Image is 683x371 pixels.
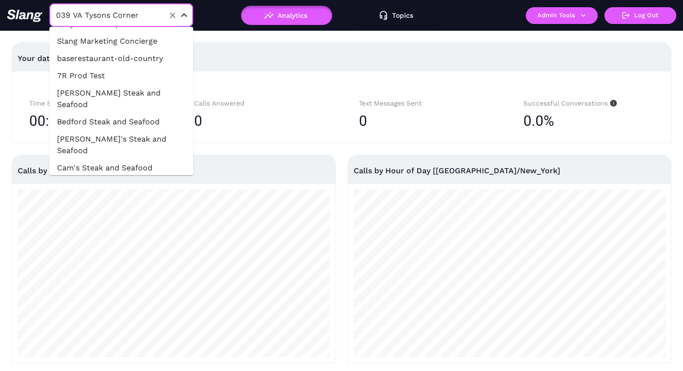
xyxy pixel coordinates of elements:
div: Calls by Date [18,155,330,186]
button: Admin Tools [526,7,598,24]
button: Log Out [604,7,676,24]
li: [PERSON_NAME]'s Steak and Seafood [49,131,193,159]
span: Successful Conversations [523,99,617,107]
span: Time Saved [29,99,76,107]
li: Slang Marketing Concierge [49,33,193,50]
button: Topics [351,6,442,25]
a: Analytics [241,12,332,18]
li: Bedford Steak and Seafood [49,113,193,131]
span: 0 [359,112,367,129]
span: 0.0% [523,109,554,133]
div: Text Messages Sent [359,98,489,109]
button: Close [178,10,190,21]
span: 00:00:00 [29,109,85,133]
div: Calls Answered [194,98,324,109]
li: 7R Prod Test [49,67,193,84]
span: info-circle [608,100,617,107]
li: baserestaurant-old-country [49,50,193,67]
button: Analytics [241,6,332,25]
img: 623511267c55cb56e2f2a487_logo2.png [7,9,43,22]
li: Cam's Steak and Seafood [49,159,193,177]
li: [PERSON_NAME] Steak and Seafood [49,84,193,113]
div: Calls by Hour of Day [[GEOGRAPHIC_DATA]/New_York] [354,155,666,186]
div: Your data for the past [18,47,665,70]
span: 0 [194,112,202,129]
button: Clear [166,9,179,22]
